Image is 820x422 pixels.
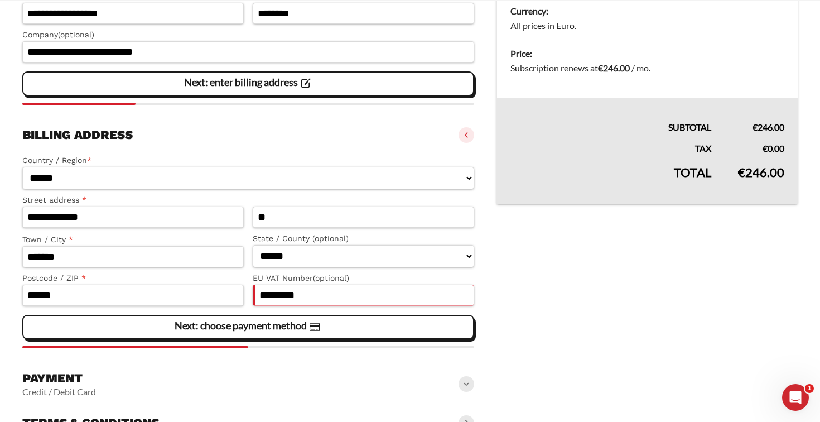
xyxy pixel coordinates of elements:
span: € [598,63,603,73]
label: EU VAT Number [253,272,474,285]
label: State / County [253,232,474,245]
span: € [738,165,745,180]
dt: Currency: [510,4,784,18]
vaadin-button: Next: enter billing address [22,71,474,96]
th: Subtotal [497,98,725,135]
label: Town / City [22,233,244,246]
span: (optional) [58,30,94,39]
vaadin-horizontal-layout: Credit / Debit Card [22,386,96,397]
span: Subscription renews at . [510,63,650,73]
vaadin-button: Next: choose payment method [22,315,474,339]
label: Country / Region [22,154,474,167]
h3: Billing address [22,127,133,143]
iframe: Intercom live chat [782,384,809,411]
dd: All prices in Euro. [510,18,784,33]
label: Postcode / ZIP [22,272,244,285]
span: (optional) [313,274,349,282]
dt: Price: [510,46,784,61]
label: Street address [22,194,244,207]
span: 1 [805,384,814,393]
h3: Payment [22,371,96,386]
label: Company [22,28,474,41]
span: € [753,122,758,132]
th: Tax [497,135,725,156]
span: / mo [631,63,649,73]
bdi: 246.00 [738,165,784,180]
th: Total [497,156,725,205]
span: (optional) [312,234,349,243]
bdi: 246.00 [753,122,784,132]
bdi: 246.00 [598,63,630,73]
bdi: 0.00 [763,143,784,154]
span: € [763,143,768,154]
